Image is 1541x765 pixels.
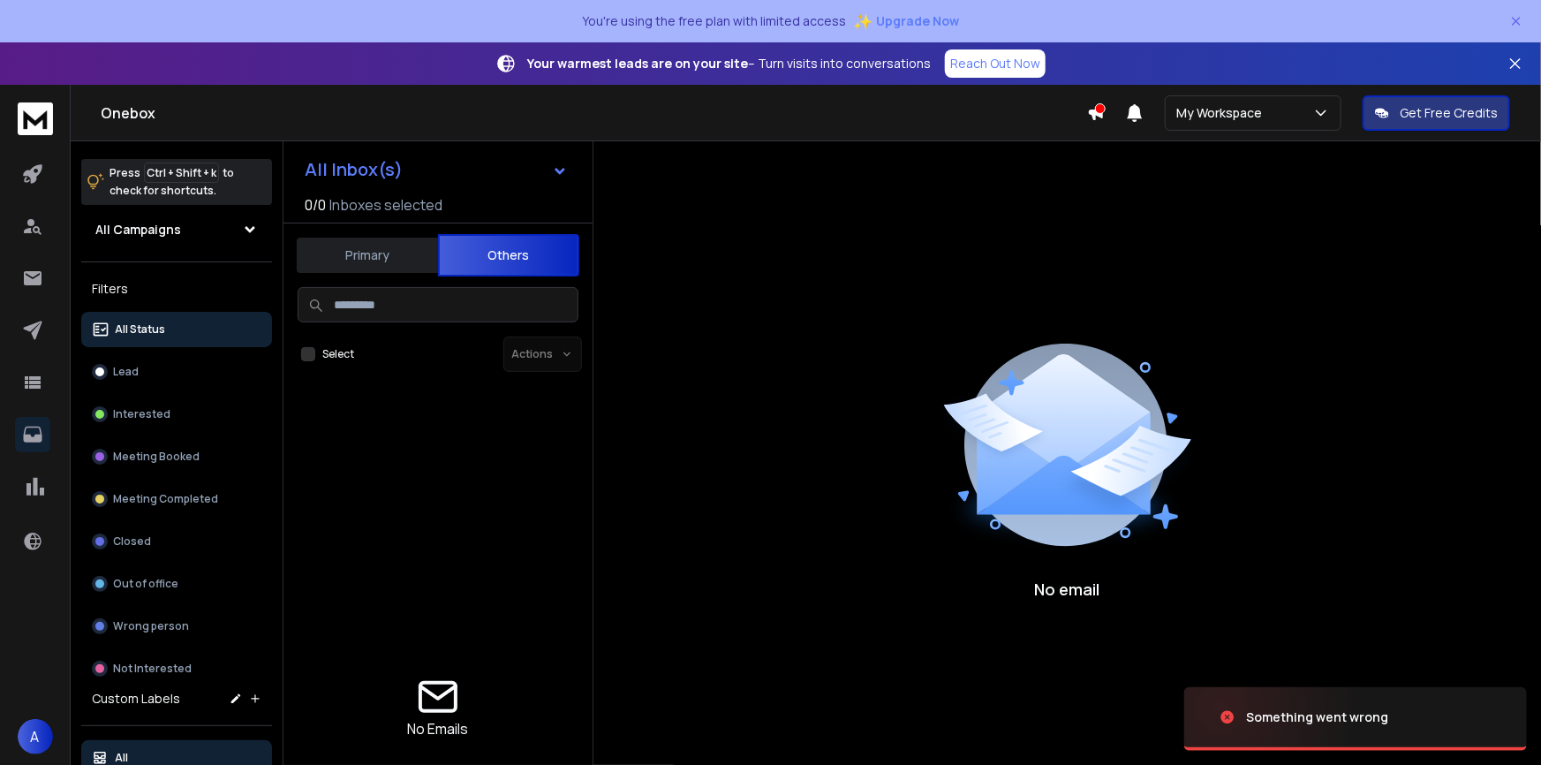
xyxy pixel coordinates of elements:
a: Reach Out Now [945,49,1046,78]
h3: Inboxes selected [329,194,442,216]
p: My Workspace [1176,104,1269,122]
strong: Your warmest leads are on your site [527,55,748,72]
span: 0 / 0 [305,194,326,216]
button: A [18,719,53,754]
span: ✨ [853,9,872,34]
button: Meeting Completed [81,481,272,517]
h1: All Inbox(s) [305,161,403,178]
p: Press to check for shortcuts. [110,164,234,200]
img: logo [18,102,53,135]
p: Interested [113,407,170,421]
button: All Campaigns [81,212,272,247]
img: image [1184,670,1361,765]
p: You're using the free plan with limited access [582,12,846,30]
h1: All Campaigns [95,221,181,239]
h3: Custom Labels [92,690,180,708]
p: No email [1035,577,1100,602]
p: Wrong person [113,619,189,633]
p: Closed [113,534,151,549]
button: Not Interested [81,651,272,686]
p: Meeting Completed [113,492,218,506]
button: Meeting Booked [81,439,272,474]
button: Interested [81,397,272,432]
button: Out of office [81,566,272,602]
p: All Status [115,322,165,337]
h1: Onebox [101,102,1087,124]
button: Others [438,234,579,276]
p: No Emails [408,718,469,739]
button: Primary [297,236,438,275]
div: Something went wrong [1246,708,1388,726]
p: – Turn visits into conversations [527,55,931,72]
p: Out of office [113,577,178,591]
button: Get Free Credits [1363,95,1510,131]
span: Ctrl + Shift + k [144,163,219,183]
button: Lead [81,354,272,390]
label: Select [322,347,354,361]
h3: Filters [81,276,272,301]
p: Not Interested [113,662,192,676]
button: All Inbox(s) [291,152,582,187]
p: Get Free Credits [1400,104,1498,122]
button: All Status [81,312,272,347]
p: Lead [113,365,139,379]
p: Reach Out Now [950,55,1040,72]
span: Upgrade Now [876,12,959,30]
p: Meeting Booked [113,450,200,464]
button: ✨Upgrade Now [853,4,959,39]
button: Wrong person [81,609,272,644]
p: All [115,751,128,765]
button: Closed [81,524,272,559]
